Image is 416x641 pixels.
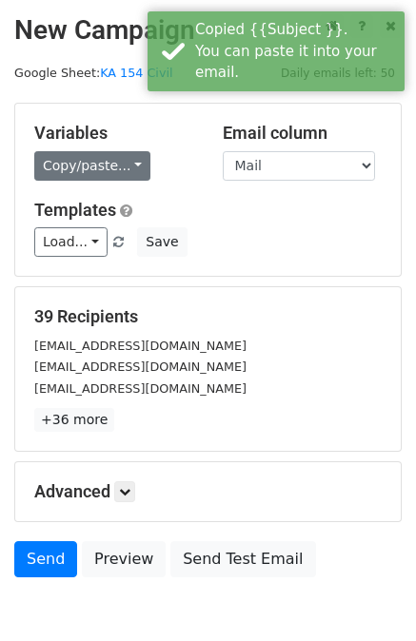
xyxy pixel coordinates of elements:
[34,359,247,374] small: [EMAIL_ADDRESS][DOMAIN_NAME]
[34,481,382,502] h5: Advanced
[34,339,247,353] small: [EMAIL_ADDRESS][DOMAIN_NAME]
[100,66,172,80] a: KA 154 Civil
[14,541,77,577] a: Send
[14,14,402,47] h2: New Campaign
[223,123,383,144] h5: Email column
[34,123,194,144] h5: Variables
[82,541,166,577] a: Preview
[34,408,114,432] a: +36 more
[34,306,382,327] h5: 39 Recipients
[34,381,247,396] small: [EMAIL_ADDRESS][DOMAIN_NAME]
[34,151,150,181] a: Copy/paste...
[14,66,173,80] small: Google Sheet:
[170,541,315,577] a: Send Test Email
[195,19,397,84] div: Copied {{Subject }}. You can paste it into your email.
[321,550,416,641] iframe: Chat Widget
[34,227,108,257] a: Load...
[34,200,116,220] a: Templates
[137,227,187,257] button: Save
